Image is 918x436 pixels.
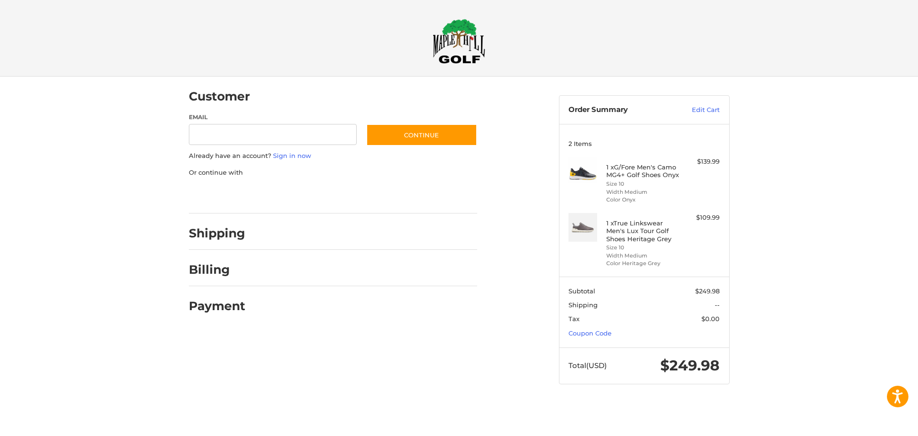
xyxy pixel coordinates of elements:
div: $109.99 [682,213,720,223]
span: $0.00 [701,315,720,323]
span: Shipping [568,301,598,309]
li: Color Heritage Grey [606,259,679,268]
li: Size 10 [606,244,679,252]
h2: Billing [189,262,245,277]
h4: 1 x G/Fore Men's Camo MG4+ Golf Shoes Onyx [606,163,679,179]
h3: 2 Items [568,140,720,147]
iframe: PayPal-venmo [348,187,419,204]
span: $249.98 [695,287,720,295]
span: Tax [568,315,579,323]
li: Color Onyx [606,196,679,204]
h2: Payment [189,299,245,313]
a: Sign in now [273,152,311,159]
p: Already have an account? [189,151,477,161]
span: $249.98 [660,357,720,374]
span: -- [715,301,720,309]
a: Coupon Code [568,329,612,337]
iframe: PayPal-paylater [267,187,339,204]
li: Size 10 [606,180,679,188]
img: Maple Hill Golf [433,19,485,64]
li: Width Medium [606,188,679,196]
button: Continue [366,124,477,146]
label: Email [189,113,357,122]
h4: 1 x True Linkswear Men's Lux Tour Golf Shoes Heritage Grey [606,219,679,243]
h3: Order Summary [568,105,671,115]
li: Width Medium [606,252,679,260]
iframe: PayPal-paypal [186,187,257,204]
p: Or continue with [189,168,477,178]
span: Total (USD) [568,361,607,370]
div: $139.99 [682,157,720,167]
h2: Customer [189,89,250,104]
span: Subtotal [568,287,595,295]
a: Edit Cart [671,105,720,115]
h2: Shipping [189,226,245,241]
